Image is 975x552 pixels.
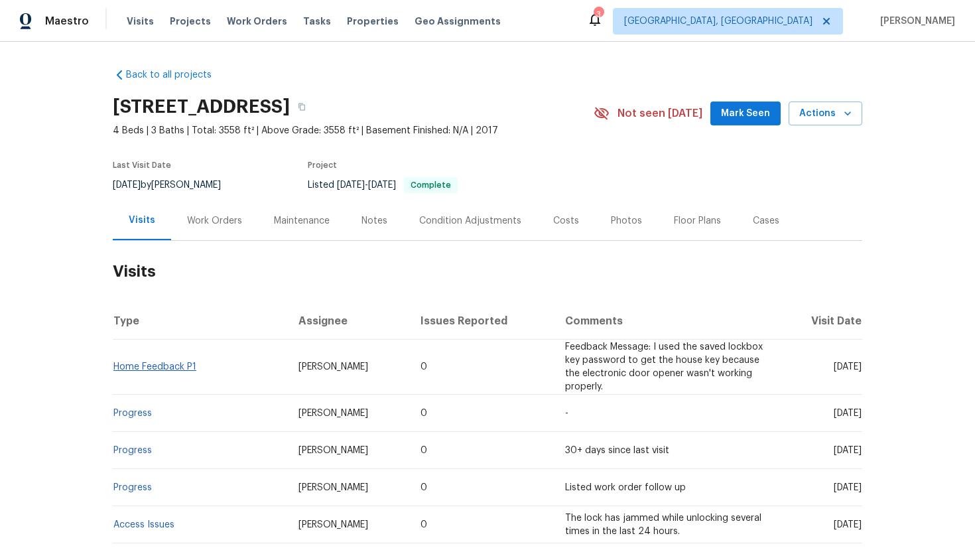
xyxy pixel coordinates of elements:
[303,17,331,26] span: Tasks
[565,446,669,455] span: 30+ days since last visit
[421,520,427,529] span: 0
[113,409,152,418] a: Progress
[298,362,368,372] span: [PERSON_NAME]
[553,214,579,228] div: Costs
[113,161,171,169] span: Last Visit Date
[113,446,152,455] a: Progress
[565,409,568,418] span: -
[421,483,427,492] span: 0
[421,362,427,372] span: 0
[113,180,141,190] span: [DATE]
[113,124,594,137] span: 4 Beds | 3 Baths | Total: 3558 ft² | Above Grade: 3558 ft² | Basement Finished: N/A | 2017
[337,180,365,190] span: [DATE]
[187,214,242,228] div: Work Orders
[361,214,387,228] div: Notes
[674,214,721,228] div: Floor Plans
[290,95,314,119] button: Copy Address
[113,483,152,492] a: Progress
[113,68,240,82] a: Back to all projects
[368,180,396,190] span: [DATE]
[410,303,555,340] th: Issues Reported
[779,303,862,340] th: Visit Date
[129,214,155,227] div: Visits
[834,483,862,492] span: [DATE]
[298,409,368,418] span: [PERSON_NAME]
[789,102,862,126] button: Actions
[594,8,603,21] div: 3
[710,102,781,126] button: Mark Seen
[554,303,779,340] th: Comments
[170,15,211,28] span: Projects
[617,107,702,120] span: Not seen [DATE]
[624,15,812,28] span: [GEOGRAPHIC_DATA], [GEOGRAPHIC_DATA]
[415,15,501,28] span: Geo Assignments
[419,214,521,228] div: Condition Adjustments
[565,483,686,492] span: Listed work order follow up
[113,100,290,113] h2: [STREET_ADDRESS]
[298,520,368,529] span: [PERSON_NAME]
[127,15,154,28] span: Visits
[298,483,368,492] span: [PERSON_NAME]
[113,241,862,303] h2: Visits
[45,15,89,28] span: Maestro
[113,303,288,340] th: Type
[405,181,456,189] span: Complete
[834,362,862,372] span: [DATE]
[308,180,458,190] span: Listed
[347,15,399,28] span: Properties
[113,177,237,193] div: by [PERSON_NAME]
[308,161,337,169] span: Project
[337,180,396,190] span: -
[565,514,761,536] span: The lock has jammed while unlocking several times in the last 24 hours.
[834,446,862,455] span: [DATE]
[227,15,287,28] span: Work Orders
[753,214,779,228] div: Cases
[834,520,862,529] span: [DATE]
[421,409,427,418] span: 0
[298,446,368,455] span: [PERSON_NAME]
[834,409,862,418] span: [DATE]
[565,342,763,391] span: Feedback Message: I used the saved lockbox key password to get the house key because the electron...
[875,15,955,28] span: [PERSON_NAME]
[113,520,174,529] a: Access Issues
[288,303,410,340] th: Assignee
[274,214,330,228] div: Maintenance
[611,214,642,228] div: Photos
[721,105,770,122] span: Mark Seen
[799,105,852,122] span: Actions
[421,446,427,455] span: 0
[113,362,196,372] a: Home Feedback P1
